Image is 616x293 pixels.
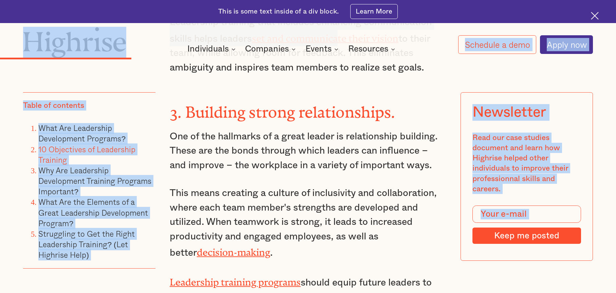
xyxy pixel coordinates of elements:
div: Events [305,45,332,53]
input: Your e-mail [472,206,581,223]
a: What Are the Elements of a Great Leadership Development Program? [38,196,148,229]
a: 10 Objectives of Leadership Training [38,143,135,165]
div: Table of contents [23,100,84,111]
a: Schedule a demo [458,35,536,54]
p: This means creating a culture of inclusivity and collaboration, where each team member's strength... [170,186,446,260]
div: Read our case studies document and learn how Highrise helped other individuals to improve their p... [472,133,581,194]
a: Struggling to Get the Right Leadership Training? (Let Highrise Help) [38,228,135,261]
div: Companies [245,45,298,53]
form: Modal Form [472,206,581,244]
input: Keep me posted [472,228,581,244]
a: Learn More [350,4,397,19]
p: One of the hallmarks of a great leader is relationship building. These are the bonds through whic... [170,130,446,173]
div: Companies [245,45,289,53]
div: Events [305,45,340,53]
img: Cross icon [591,12,599,20]
a: What Are Leadership Development Programs? [38,122,126,144]
div: Resources [348,45,388,53]
div: This is some text inside of a div block. [218,7,339,16]
a: Apply now [540,35,593,54]
div: Newsletter [472,104,546,121]
strong: 3. Building strong relationships. [170,103,395,113]
div: Resources [348,45,397,53]
a: Why Are Leadership Development Training Programs Important? [38,164,151,197]
img: Highrise logo [23,27,126,58]
div: Individuals [187,45,238,53]
a: decision-making [197,247,270,253]
div: Individuals [187,45,229,53]
a: Leadership training programs [170,277,301,283]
